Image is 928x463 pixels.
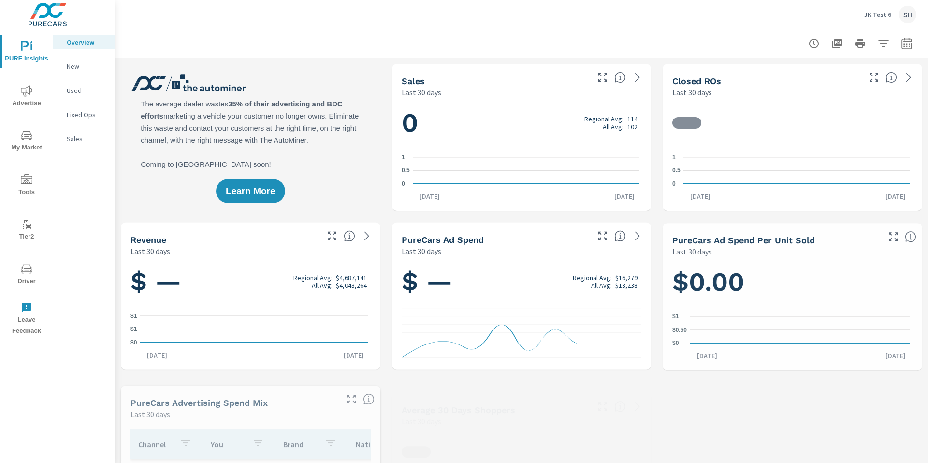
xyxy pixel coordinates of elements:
[130,265,371,298] h1: $ —
[53,107,115,122] div: Fixed Ops
[630,228,645,244] a: See more details in report
[897,34,916,53] button: Select Date Range
[866,70,882,85] button: Make Fullscreen
[3,85,50,109] span: Advertise
[584,115,623,123] p: Regional Avg:
[901,387,916,403] a: See more details in report
[627,123,638,131] p: 102
[3,130,50,153] span: My Market
[614,230,626,242] span: Total cost of media for all PureCars channels for the selected dealership group over the selected...
[402,416,441,427] p: Last 30 days
[885,72,897,83] span: Number of Repair Orders Closed by the selected dealership group over the selected time range. [So...
[827,34,847,53] button: "Export Report to PDF"
[603,123,623,131] p: All Avg:
[413,192,447,201] p: [DATE]
[53,132,115,146] div: Sales
[402,167,410,174] text: 0.5
[615,281,638,289] p: $13,238
[363,393,375,405] span: This table looks at how you compare to the amount of budget you spend per channel as opposed to y...
[67,86,107,95] p: Used
[672,340,679,346] text: $0
[608,192,641,201] p: [DATE]
[672,87,712,98] p: Last 30 days
[402,106,642,139] h1: 0
[402,180,405,187] text: 0
[336,281,367,289] p: $4,043,264
[130,313,137,319] text: $1
[53,83,115,98] div: Used
[130,245,170,257] p: Last 30 days
[672,266,913,299] h1: $0.00
[337,350,371,360] p: [DATE]
[3,41,50,64] span: PURE Insights
[67,110,107,119] p: Fixed Ops
[630,70,645,85] a: See more details in report
[130,339,137,346] text: $0
[67,61,107,71] p: New
[672,424,913,457] h1: —
[402,235,484,245] h5: PureCars Ad Spend
[866,387,882,403] button: Make Fullscreen
[901,70,916,85] a: See more details in report
[851,34,870,53] button: Print Report
[211,439,245,449] p: You
[591,281,612,289] p: All Avg:
[874,34,893,53] button: Apply Filters
[573,273,612,281] p: Regional Avg:
[595,399,610,414] button: Make Fullscreen
[402,245,441,257] p: Last 30 days
[140,350,174,360] p: [DATE]
[885,389,897,401] span: The number of dealer-specified goals completed by a visitor. [Source: This data is provided by th...
[672,246,712,257] p: Last 30 days
[630,399,645,414] a: See more details in report
[672,393,725,403] h5: Conversions
[879,192,913,201] p: [DATE]
[402,87,441,98] p: Last 30 days
[672,76,721,86] h5: Closed ROs
[672,313,679,320] text: $1
[672,154,676,161] text: 1
[672,180,676,187] text: 0
[130,408,170,420] p: Last 30 days
[53,35,115,49] div: Overview
[3,174,50,198] span: Tools
[336,273,367,281] p: $4,687,141
[402,405,515,415] h5: Average 30 Days Shoppers
[216,179,285,203] button: Learn More
[283,439,317,449] p: Brand
[356,439,390,449] p: National
[627,115,638,123] p: 114
[3,263,50,287] span: Driver
[615,273,638,281] p: $16,279
[672,167,681,174] text: 0.5
[879,351,913,360] p: [DATE]
[402,265,642,298] h1: $ —
[3,219,50,242] span: Tier2
[138,439,172,449] p: Channel
[595,70,610,85] button: Make Fullscreen
[0,29,53,341] div: nav menu
[324,228,340,244] button: Make Fullscreen
[67,37,107,47] p: Overview
[53,59,115,74] div: New
[344,391,359,407] button: Make Fullscreen
[885,229,901,244] button: Make Fullscreen
[293,273,333,281] p: Regional Avg:
[683,192,717,201] p: [DATE]
[905,231,916,242] span: Average cost of advertising per each vehicle sold at the dealer over the selected date range. The...
[672,235,815,245] h5: PureCars Ad Spend Per Unit Sold
[899,6,916,23] div: SH
[595,228,610,244] button: Make Fullscreen
[864,10,891,19] p: JK Test 6
[672,404,712,416] p: Last 30 days
[130,398,268,408] h5: PureCars Advertising Spend Mix
[402,154,405,161] text: 1
[614,401,626,412] span: A rolling 30 day total of daily Shoppers on the dealership website, averaged over the selected da...
[226,187,275,195] span: Learn More
[312,281,333,289] p: All Avg:
[3,302,50,337] span: Leave Feedback
[614,72,626,83] span: Number of vehicles sold by the dealership over the selected date range. [Source: This data is sou...
[130,235,166,245] h5: Revenue
[67,134,107,144] p: Sales
[672,327,687,333] text: $0.50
